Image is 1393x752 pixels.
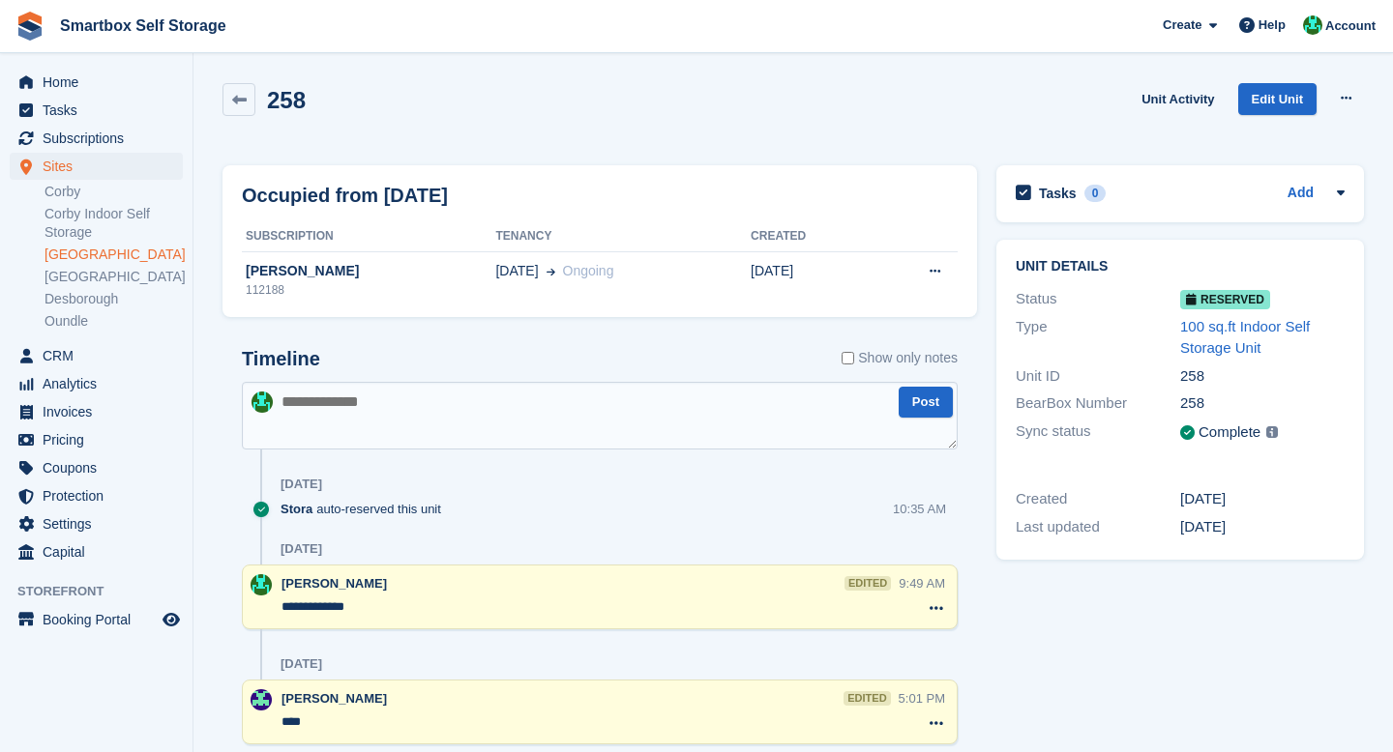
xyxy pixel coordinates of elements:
[10,538,183,565] a: menu
[1259,15,1286,35] span: Help
[43,482,159,509] span: Protection
[43,510,159,537] span: Settings
[43,342,159,369] span: CRM
[43,97,159,124] span: Tasks
[1199,421,1260,444] div: Complete
[1016,288,1180,310] div: Status
[10,426,183,453] a: menu
[10,482,183,509] a: menu
[160,608,183,631] a: Preview store
[242,221,495,252] th: Subscription
[44,205,183,242] a: Corby Indoor Self Storage
[43,426,159,453] span: Pricing
[251,689,272,710] img: Roger Canham
[281,477,322,492] div: [DATE]
[17,582,193,601] span: Storefront
[1016,392,1180,415] div: BearBox Number
[1039,185,1077,202] h2: Tasks
[15,12,44,41] img: stora-icon-8386f47178a22dfd0bd8f6a31ec36ba5ce8667c1dd55bd0f319d3a0aa187defe.svg
[1180,488,1345,510] div: [DATE]
[1084,185,1107,202] div: 0
[10,342,183,369] a: menu
[495,221,751,252] th: Tenancy
[43,125,159,152] span: Subscriptions
[242,181,448,210] h2: Occupied from [DATE]
[1180,290,1270,309] span: Reserved
[1288,183,1314,205] a: Add
[1016,316,1180,360] div: Type
[1016,516,1180,538] div: Last updated
[563,263,614,278] span: Ongoing
[1180,318,1310,357] a: 100 sq.ft Indoor Self Storage Unit
[751,251,870,309] td: [DATE]
[43,538,159,565] span: Capital
[242,348,320,370] h2: Timeline
[10,510,183,537] a: menu
[899,689,945,708] div: 5:01 PM
[44,312,183,331] a: Oundle
[1238,83,1317,115] a: Edit Unit
[10,398,183,425] a: menu
[281,500,451,518] div: auto-reserved this unit
[242,261,495,281] div: [PERSON_NAME]
[43,370,159,397] span: Analytics
[844,691,890,706] div: edited
[845,576,891,591] div: edited
[10,69,183,96] a: menu
[44,268,183,286] a: [GEOGRAPHIC_DATA]
[43,153,159,180] span: Sites
[43,454,159,481] span: Coupons
[842,348,958,368] label: Show only notes
[43,69,159,96] span: Home
[10,606,183,633] a: menu
[10,370,183,397] a: menu
[1016,420,1180,445] div: Sync status
[251,574,272,595] img: Elinor Shepherd
[44,290,183,308] a: Desborough
[1134,83,1222,115] a: Unit Activity
[44,183,183,201] a: Corby
[43,398,159,425] span: Invoices
[1163,15,1201,35] span: Create
[495,261,538,281] span: [DATE]
[10,153,183,180] a: menu
[899,574,945,593] div: 9:49 AM
[1016,488,1180,510] div: Created
[52,10,234,42] a: Smartbox Self Storage
[1180,516,1345,538] div: [DATE]
[1180,392,1345,415] div: 258
[1325,16,1376,36] span: Account
[267,87,306,113] h2: 258
[281,656,322,672] div: [DATE]
[282,576,387,591] span: [PERSON_NAME]
[842,348,854,368] input: Show only notes
[43,606,159,633] span: Booking Portal
[899,387,953,419] button: Post
[10,97,183,124] a: menu
[1303,15,1322,35] img: Elinor Shepherd
[281,500,312,518] span: Stora
[1266,426,1278,438] img: icon-info-grey-7440780725fd019a000dd9b08b2336e03edf1995a4989e88bcd33f0948082b44.svg
[893,500,946,518] div: 10:35 AM
[281,541,322,557] div: [DATE]
[1016,259,1345,275] h2: Unit details
[1180,365,1345,388] div: 258
[751,221,870,252] th: Created
[10,125,183,152] a: menu
[44,246,183,264] a: [GEOGRAPHIC_DATA]
[242,281,495,299] div: 112188
[252,391,273,413] img: Elinor Shepherd
[1016,365,1180,388] div: Unit ID
[282,691,387,706] span: [PERSON_NAME]
[10,454,183,481] a: menu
